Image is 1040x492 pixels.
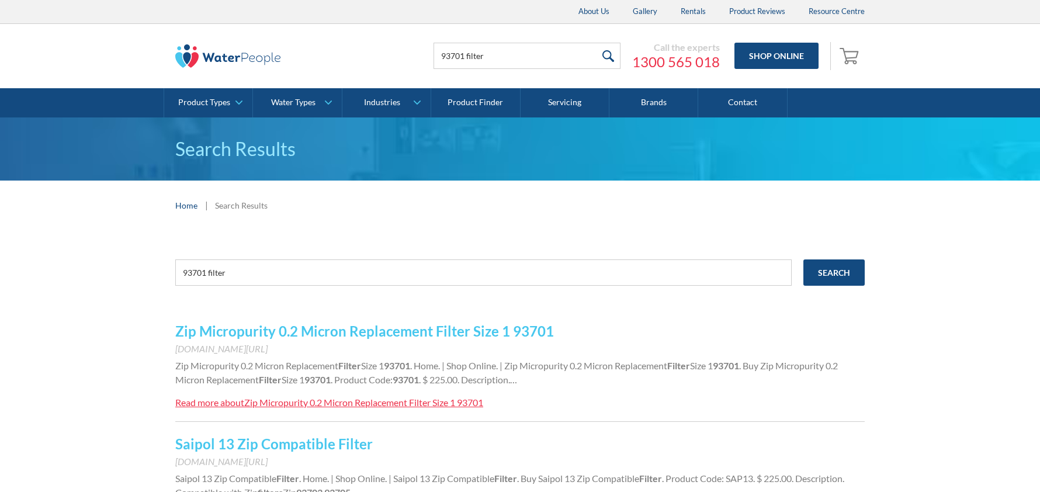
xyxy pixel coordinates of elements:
[164,88,252,117] a: Product Types
[713,360,739,371] strong: 93701
[431,88,520,117] a: Product Finder
[419,374,510,385] span: . $ 225.00. Description.
[299,473,494,484] span: . Home. | Shop Online. | Saipol 13 Zip Compatible
[517,473,639,484] span: . Buy Saipol 13 Zip Compatible
[244,397,483,408] div: Zip Micropurity 0.2 Micron Replacement Filter Size 1 93701
[632,41,720,53] div: Call the experts
[410,360,667,371] span: . Home. | Shop Online. | Zip Micropurity 0.2 Micron Replacement
[338,360,361,371] strong: Filter
[175,397,244,408] div: Read more about
[282,374,304,385] span: Size 1
[178,98,230,108] div: Product Types
[639,473,662,484] strong: Filter
[734,43,819,69] a: Shop Online
[840,46,862,65] img: shopping cart
[331,374,393,385] span: . Product Code:
[364,98,400,108] div: Industries
[698,88,787,117] a: Contact
[175,259,792,286] input: e.g. chilled water cooler
[276,473,299,484] strong: Filter
[175,435,373,452] a: Saipol 13 Zip Compatible Filter
[271,98,316,108] div: Water Types
[175,44,280,68] img: The Water People
[175,323,554,339] a: Zip Micropurity 0.2 Micron Replacement Filter Size 1 93701
[175,473,276,484] span: Saipol 13 Zip Compatible
[175,342,865,356] div: [DOMAIN_NAME][URL]
[175,455,865,469] div: [DOMAIN_NAME][URL]
[253,88,341,117] a: Water Types
[521,88,609,117] a: Servicing
[632,53,720,71] a: 1300 565 018
[342,88,431,117] a: Industries
[393,374,419,385] strong: 93701
[510,374,517,385] span: …
[361,360,384,371] span: Size 1
[803,259,865,286] input: Search
[434,43,620,69] input: Search products
[259,374,282,385] strong: Filter
[175,135,865,163] h1: Search Results
[690,360,713,371] span: Size 1
[215,199,268,212] div: Search Results
[837,42,865,70] a: Open cart
[494,473,517,484] strong: Filter
[609,88,698,117] a: Brands
[667,360,690,371] strong: Filter
[175,360,338,371] span: Zip Micropurity 0.2 Micron Replacement
[175,360,838,385] span: . Buy Zip Micropurity 0.2 Micron Replacement
[304,374,331,385] strong: 93701
[175,396,483,410] a: Read more aboutZip Micropurity 0.2 Micron Replacement Filter Size 1 93701
[175,199,197,212] a: Home
[203,198,209,212] div: |
[384,360,410,371] strong: 93701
